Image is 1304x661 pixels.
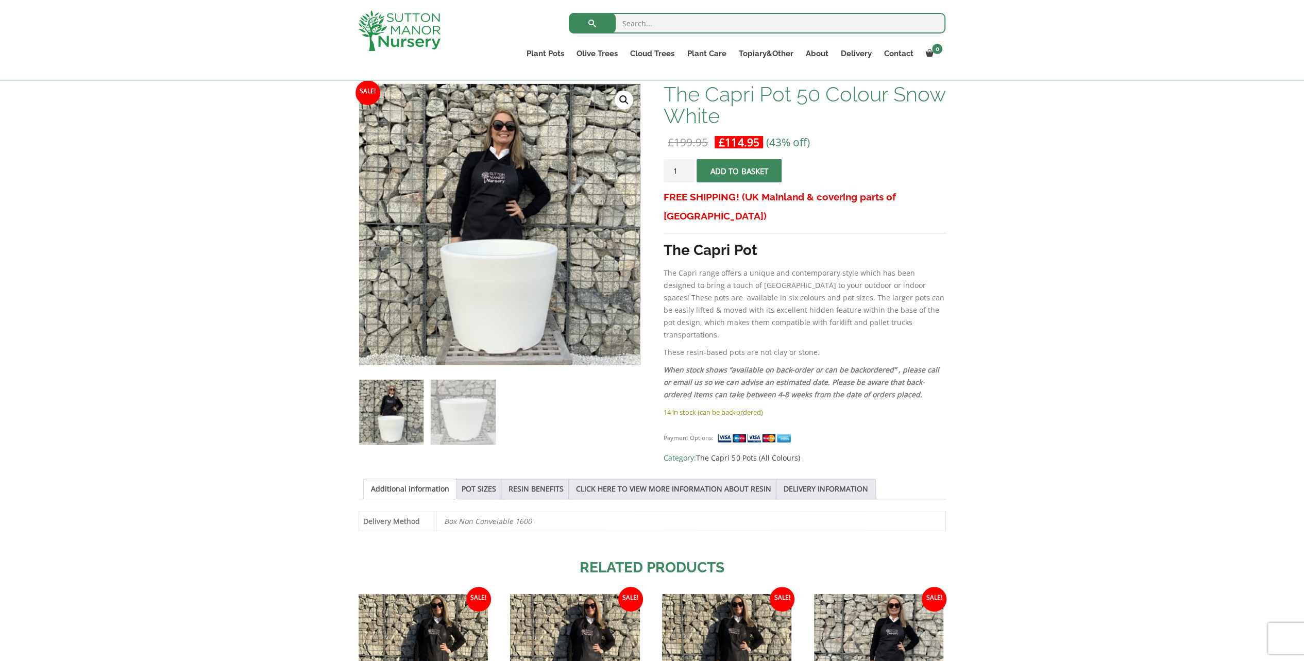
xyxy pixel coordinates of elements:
a: DELIVERY INFORMATION [784,479,868,499]
span: (43% off) [766,135,809,149]
img: The Capri Pot 50 Colour Snow White - Image 2 [431,380,495,444]
img: The Capri Pot 50 Colour Snow White [359,380,424,444]
span: 0 [932,44,942,54]
a: Plant Care [681,46,732,61]
p: These resin-based pots are not clay or stone. [664,346,945,359]
span: Sale! [770,587,794,612]
a: Olive Trees [570,46,624,61]
p: 14 in stock (can be backordered) [664,406,945,418]
span: Sale! [466,587,491,612]
bdi: 199.95 [668,135,708,149]
th: Delivery Method [359,511,436,531]
input: Product quantity [664,159,695,182]
span: Sale! [355,80,380,105]
a: Topiary&Other [732,46,799,61]
a: 0 [919,46,945,61]
a: About [799,46,834,61]
a: RESIN BENEFITS [509,479,564,499]
a: Contact [877,46,919,61]
span: £ [668,135,674,149]
strong: The Capri Pot [664,242,757,259]
p: Box Non Conveiable 1600 [444,512,938,531]
h1: The Capri Pot 50 Colour Snow White [664,83,945,127]
img: logo [358,10,441,51]
h2: Related products [359,557,946,579]
a: Plant Pots [520,46,570,61]
img: payment supported [717,433,794,444]
span: Category: [664,452,945,464]
a: Delivery [834,46,877,61]
em: When stock shows “available on back-order or can be backordered” , please call or email us so we ... [664,365,939,399]
a: Cloud Trees [624,46,681,61]
p: The Capri range offers a unique and contemporary style which has been designed to bring a touch o... [664,267,945,341]
table: Product Details [359,511,946,531]
h3: FREE SHIPPING! (UK Mainland & covering parts of [GEOGRAPHIC_DATA]) [664,188,945,226]
button: Add to basket [697,159,782,182]
input: Search... [569,13,945,33]
a: CLICK HERE TO VIEW MORE INFORMATION ABOUT RESIN [576,479,771,499]
a: The Capri 50 Pots (All Colours) [696,453,800,463]
a: Additional information [371,479,449,499]
a: POT SIZES [462,479,496,499]
span: Sale! [618,587,643,612]
span: £ [719,135,725,149]
a: View full-screen image gallery [615,91,633,109]
bdi: 114.95 [719,135,759,149]
span: Sale! [922,587,946,612]
small: Payment Options: [664,434,714,442]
